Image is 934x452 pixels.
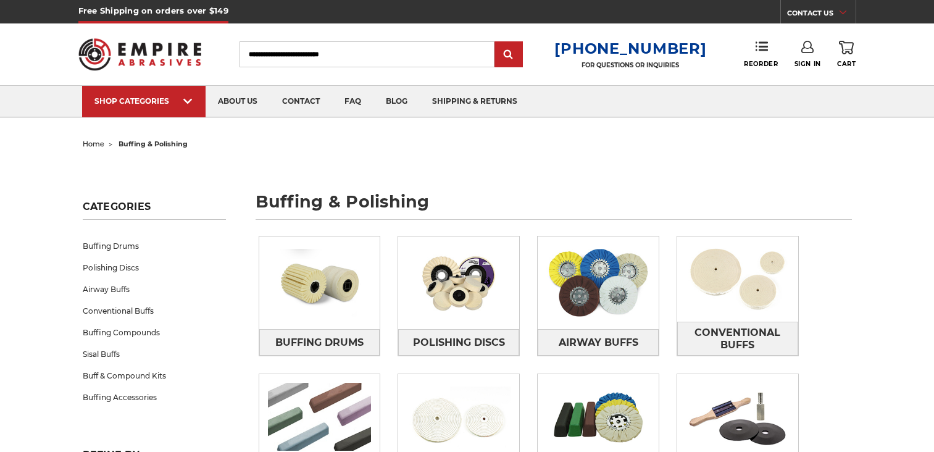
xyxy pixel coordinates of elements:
[83,235,226,257] a: Buffing Drums
[83,201,226,220] h5: Categories
[206,86,270,117] a: about us
[538,240,659,325] img: Airway Buffs
[496,43,521,67] input: Submit
[744,60,778,68] span: Reorder
[554,61,706,69] p: FOR QUESTIONS OR INQUIRIES
[744,41,778,67] a: Reorder
[837,41,856,68] a: Cart
[678,322,798,356] span: Conventional Buffs
[83,343,226,365] a: Sisal Buffs
[787,6,856,23] a: CONTACT US
[373,86,420,117] a: blog
[119,140,188,148] span: buffing & polishing
[677,322,798,356] a: Conventional Buffs
[259,329,380,356] a: Buffing Drums
[275,332,364,353] span: Buffing Drums
[398,240,519,325] img: Polishing Discs
[83,322,226,343] a: Buffing Compounds
[83,387,226,408] a: Buffing Accessories
[332,86,373,117] a: faq
[83,257,226,278] a: Polishing Discs
[94,96,193,106] div: SHOP CATEGORIES
[413,332,505,353] span: Polishing Discs
[837,60,856,68] span: Cart
[538,329,659,356] a: Airway Buffs
[83,278,226,300] a: Airway Buffs
[677,236,798,322] img: Conventional Buffs
[559,332,638,353] span: Airway Buffs
[256,193,852,220] h1: buffing & polishing
[270,86,332,117] a: contact
[83,140,104,148] a: home
[794,60,821,68] span: Sign In
[259,240,380,325] img: Buffing Drums
[83,300,226,322] a: Conventional Buffs
[398,329,519,356] a: Polishing Discs
[420,86,530,117] a: shipping & returns
[554,40,706,57] a: [PHONE_NUMBER]
[78,30,202,78] img: Empire Abrasives
[83,365,226,387] a: Buff & Compound Kits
